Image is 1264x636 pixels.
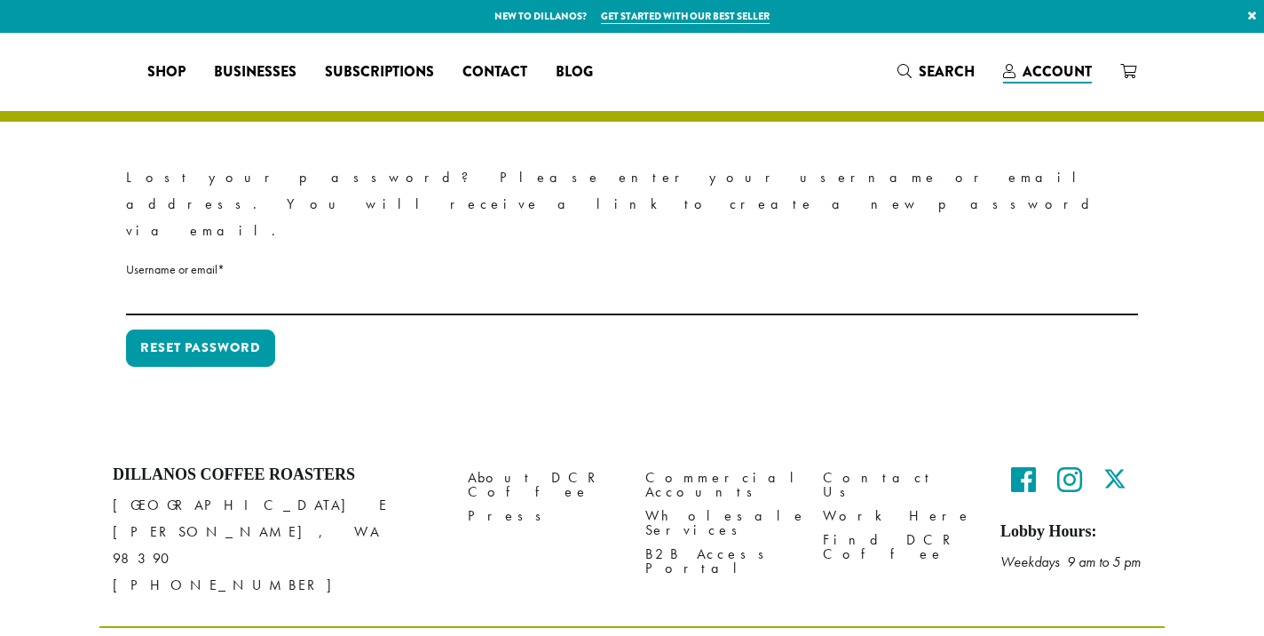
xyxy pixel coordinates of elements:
label: Username or email [126,258,1138,281]
a: Commercial Accounts [645,465,796,504]
a: Work Here [823,504,974,528]
button: Reset password [126,330,275,367]
a: Search [883,57,989,86]
span: Subscriptions [325,61,434,83]
a: About DCR Coffee [468,465,619,504]
a: Press [468,504,619,528]
a: Contact Us [823,465,974,504]
h4: Dillanos Coffee Roasters [113,465,441,485]
p: [GEOGRAPHIC_DATA] E [PERSON_NAME], WA 98390 [PHONE_NUMBER] [113,492,441,599]
a: Shop [133,58,200,86]
span: Shop [147,61,186,83]
a: Find DCR Coffee [823,528,974,566]
h5: Lobby Hours: [1000,522,1151,542]
a: Wholesale Services [645,504,796,542]
span: Contact [462,61,527,83]
a: B2B Access Portal [645,542,796,580]
span: Search [919,61,975,82]
span: Businesses [214,61,296,83]
span: Blog [556,61,593,83]
a: Get started with our best seller [601,9,770,24]
p: Lost your password? Please enter your username or email address. You will receive a link to creat... [126,164,1138,244]
em: Weekdays 9 am to 5 pm [1000,553,1141,571]
span: Account [1023,61,1092,82]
